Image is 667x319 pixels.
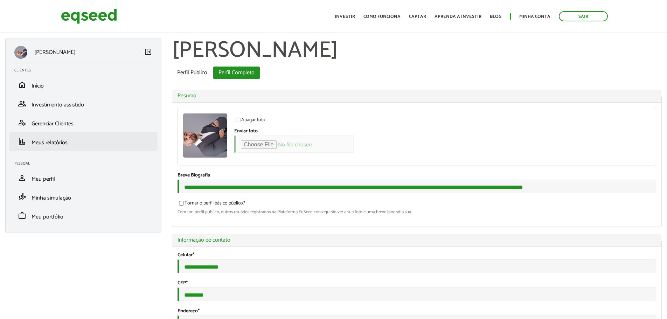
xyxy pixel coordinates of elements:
input: Apagar foto [232,118,244,122]
span: group [18,99,26,108]
label: Endereço [178,309,200,314]
li: Gerenciar Clientes [9,113,158,132]
a: Aprenda a investir [435,14,481,19]
label: Celular [178,253,194,258]
a: financeMeus relatórios [14,137,152,146]
a: Minha conta [519,14,550,19]
a: homeInício [14,81,152,89]
li: Meu perfil [9,168,158,187]
li: Início [9,75,158,94]
span: Este campo é obrigatório. [193,251,194,259]
a: Perfil Público [172,67,213,79]
span: finance [18,137,26,146]
a: Investir [335,14,355,19]
a: Captar [409,14,426,19]
input: Tornar o perfil básico público? [175,201,188,206]
span: Este campo é obrigatório. [186,279,188,287]
a: Perfil Completo [213,67,260,79]
span: work [18,211,26,220]
a: Resumo [178,93,656,99]
span: Este campo é obrigatório. [198,307,200,315]
span: Início [32,81,44,91]
a: groupInvestimento assistido [14,99,152,108]
span: Gerenciar Clientes [32,119,74,129]
img: EqSeed [61,7,117,26]
a: Como funciona [363,14,401,19]
div: Com um perfil público, outros usuários registrados na Plataforma EqSeed conseguirão ver a sua fot... [178,210,656,214]
a: Ver perfil do usuário. [183,113,227,158]
li: Meus relatórios [9,132,158,151]
label: Tornar o perfil básico público? [178,201,245,208]
a: Colapsar menu [144,48,152,57]
span: Meus relatórios [32,138,68,147]
a: personMeu perfil [14,174,152,182]
span: home [18,81,26,89]
h2: Clientes [14,68,158,72]
label: Apagar foto [234,118,265,125]
li: Investimento assistido [9,94,158,113]
p: [PERSON_NAME] [34,49,76,56]
h2: Pessoal [14,161,158,166]
span: Minha simulação [32,193,71,203]
a: Sair [559,11,608,21]
span: person [18,174,26,182]
h1: [PERSON_NAME] [172,39,662,63]
label: CEP [178,281,188,286]
a: Informação de contato [178,237,656,243]
li: Minha simulação [9,187,158,206]
a: Blog [490,14,501,19]
img: Foto de Sergio Martins Lopes de Azevedo [183,113,227,158]
span: left_panel_close [144,48,152,56]
li: Meu portfólio [9,206,158,225]
label: Breve Biografia [178,173,210,178]
span: Meu perfil [32,174,55,184]
a: manage_accountsGerenciar Clientes [14,118,152,127]
span: manage_accounts [18,118,26,127]
a: workMeu portfólio [14,211,152,220]
span: finance_mode [18,193,26,201]
a: finance_modeMinha simulação [14,193,152,201]
label: Enviar foto [234,129,258,134]
span: Investimento assistido [32,100,84,110]
span: Meu portfólio [32,212,63,222]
